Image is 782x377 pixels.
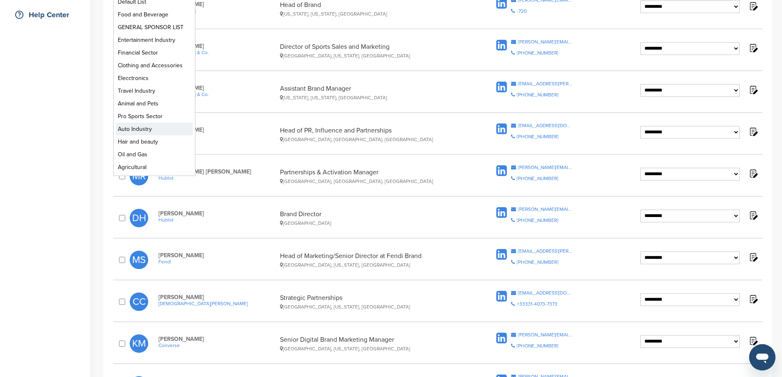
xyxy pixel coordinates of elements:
[748,336,758,346] img: Notes
[116,59,193,72] li: Clothing and Accessories
[280,220,465,226] div: [GEOGRAPHIC_DATA]
[158,259,276,265] a: Fendi
[130,251,148,269] span: MS
[748,294,758,304] img: Notes
[518,207,573,212] div: [PERSON_NAME][EMAIL_ADDRESS][DOMAIN_NAME]
[116,85,193,97] li: Travel Industry
[158,133,276,139] a: Hublot
[517,176,558,181] div: [PHONE_NUMBER]
[517,50,558,55] div: [PHONE_NUMBER]
[748,126,758,137] img: Notes
[116,8,193,21] li: Food and Beverage
[518,249,573,254] div: [EMAIL_ADDRESS][PERSON_NAME][DOMAIN_NAME]
[130,334,148,353] span: KM
[280,294,465,310] div: Strategic Partnerships
[280,1,465,17] div: Head of Brand
[116,97,193,110] li: Animal and Pets
[748,252,758,262] img: Notes
[116,21,193,34] li: GENERAL SPONSOR LIST
[130,209,148,227] span: DH
[116,34,193,46] li: Entertainment Industry
[158,85,276,91] span: [PERSON_NAME]
[12,7,82,22] div: Help Center
[748,1,758,11] img: Notes
[280,126,465,142] div: Head of PR, Influence and Partnerships
[158,336,276,343] span: [PERSON_NAME]
[518,332,573,337] div: [PERSON_NAME][EMAIL_ADDRESS][PERSON_NAME][DOMAIN_NAME]
[748,210,758,220] img: Notes
[158,43,276,50] span: [PERSON_NAME]
[116,148,193,161] li: Oil and Gas
[280,210,465,226] div: Brand Director
[158,91,276,97] a: [PERSON_NAME] & Co.
[280,95,465,101] div: [US_STATE], [US_STATE], [GEOGRAPHIC_DATA]
[517,218,558,223] div: [PHONE_NUMBER]
[280,346,465,352] div: [GEOGRAPHIC_DATA], [US_STATE], [GEOGRAPHIC_DATA]
[518,290,573,295] div: [EMAIL_ADDRESS][DOMAIN_NAME]
[517,134,558,139] div: [PHONE_NUMBER]
[280,336,465,352] div: Senior Digital Brand Marketing Manager
[116,46,193,59] li: Financial Sector
[748,168,758,178] img: Notes
[116,135,193,148] li: Hair and beauty
[130,167,148,185] span: MR
[8,5,82,24] a: Help Center
[280,168,465,184] div: Partnerships & Activation Manager
[158,175,276,181] a: Hublot
[280,304,465,310] div: [GEOGRAPHIC_DATA], [US_STATE], [GEOGRAPHIC_DATA]
[158,217,276,223] a: Hublot
[518,81,573,86] div: [EMAIL_ADDRESS][PERSON_NAME][DOMAIN_NAME]
[517,260,558,265] div: [PHONE_NUMBER]
[749,344,775,370] iframe: Button to launch messaging window
[116,110,193,123] li: Pro Sports Sector
[748,85,758,95] img: Notes
[517,343,558,348] div: [PHONE_NUMBER]
[158,1,276,8] span: [PERSON_NAME]
[280,252,465,268] div: Head of Marketing/Senior Director at Fendi Brand
[116,72,193,85] li: Elecctronics
[517,302,557,306] div: +33331-4073-7373
[158,343,276,348] a: Converse
[158,50,276,55] a: [PERSON_NAME] & Co.
[158,294,276,301] span: [PERSON_NAME]
[518,39,573,44] div: [PERSON_NAME][EMAIL_ADDRESS][PERSON_NAME][PERSON_NAME][DOMAIN_NAME]
[158,210,276,217] span: [PERSON_NAME]
[517,92,558,97] div: [PHONE_NUMBER]
[158,126,276,133] span: [PERSON_NAME]
[280,262,465,268] div: [GEOGRAPHIC_DATA], [US_STATE], [GEOGRAPHIC_DATA]
[518,123,573,128] div: [EMAIL_ADDRESS][DOMAIN_NAME]
[518,165,573,170] div: [PERSON_NAME][EMAIL_ADDRESS][DOMAIN_NAME]
[116,161,193,174] li: Agricultural
[158,168,276,175] span: [PERSON_NAME] [PERSON_NAME]
[280,11,465,17] div: [US_STATE], [US_STATE], [GEOGRAPHIC_DATA]
[116,123,193,135] li: Auto Industry
[280,85,465,101] div: Assistant Brand Manager
[158,252,276,259] span: [PERSON_NAME]
[130,292,148,311] span: CC
[280,178,465,184] div: [GEOGRAPHIC_DATA], [GEOGRAPHIC_DATA], [GEOGRAPHIC_DATA]
[280,137,465,142] div: [GEOGRAPHIC_DATA], [GEOGRAPHIC_DATA], [GEOGRAPHIC_DATA]
[280,53,465,59] div: [GEOGRAPHIC_DATA], [US_STATE], [GEOGRAPHIC_DATA]
[748,43,758,53] img: Notes
[158,8,276,14] a: [PERSON_NAME]
[280,43,465,59] div: Director of Sports Sales and Marketing
[517,9,527,14] div: -720
[158,301,276,306] a: [DEMOGRAPHIC_DATA][PERSON_NAME]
